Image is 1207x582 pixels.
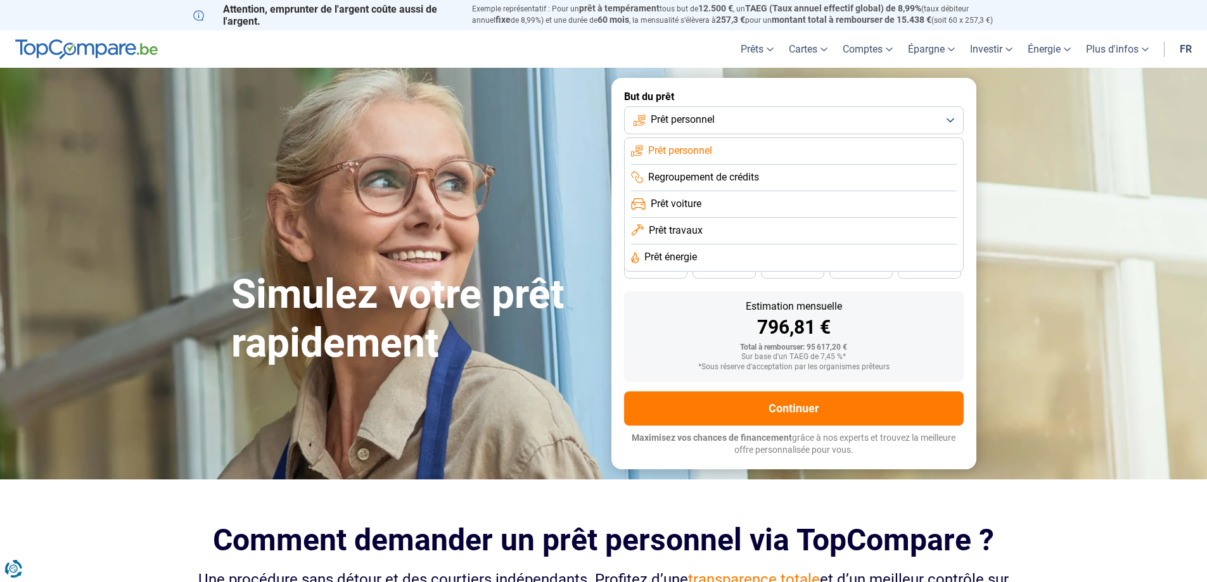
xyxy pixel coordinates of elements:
div: Estimation mensuelle [634,301,954,312]
label: But du prêt [624,91,964,103]
span: Maximisez vos chances de financement [632,433,792,443]
span: 12.500 € [698,3,733,13]
span: 42 mois [710,265,738,273]
span: 257,3 € [716,15,745,25]
a: Épargne [900,30,962,68]
span: montant total à rembourser de 15.438 € [772,15,931,25]
a: Prêts [733,30,781,68]
button: Prêt personnel [624,106,964,134]
a: Énergie [1020,30,1078,68]
a: Plus d'infos [1078,30,1156,68]
div: Total à rembourser: 95 617,20 € [634,343,954,352]
span: 36 mois [779,265,807,273]
h1: Simulez votre prêt rapidement [231,270,596,368]
span: Prêt travaux [649,224,703,237]
button: Continuer [624,391,964,426]
span: Regroupement de crédits [648,170,759,184]
span: 48 mois [642,265,670,273]
span: Prêt voiture [651,197,701,211]
p: grâce à nos experts et trouvez la meilleure offre personnalisée pour vous. [624,432,964,457]
span: Prêt énergie [644,250,697,264]
a: fr [1172,30,1199,68]
div: Sur base d'un TAEG de 7,45 %* [634,353,954,362]
a: Cartes [781,30,835,68]
span: 24 mois [916,265,943,273]
p: Attention, emprunter de l'argent coûte aussi de l'argent. [193,3,457,27]
p: Exemple représentatif : Pour un tous but de , un (taux débiteur annuel de 8,99%) et une durée de ... [472,3,1014,26]
span: TAEG (Taux annuel effectif global) de 8,99% [745,3,921,13]
span: prêt à tempérament [579,3,660,13]
div: *Sous réserve d'acceptation par les organismes prêteurs [634,363,954,372]
span: 30 mois [847,265,875,273]
span: Prêt personnel [648,144,712,158]
span: 60 mois [597,15,629,25]
a: Investir [962,30,1020,68]
span: Prêt personnel [651,113,715,127]
img: TopCompare [15,39,158,60]
span: fixe [495,15,511,25]
a: Comptes [835,30,900,68]
div: 796,81 € [634,318,954,337]
h2: Comment demander un prêt personnel via TopCompare ? [193,522,1014,557]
